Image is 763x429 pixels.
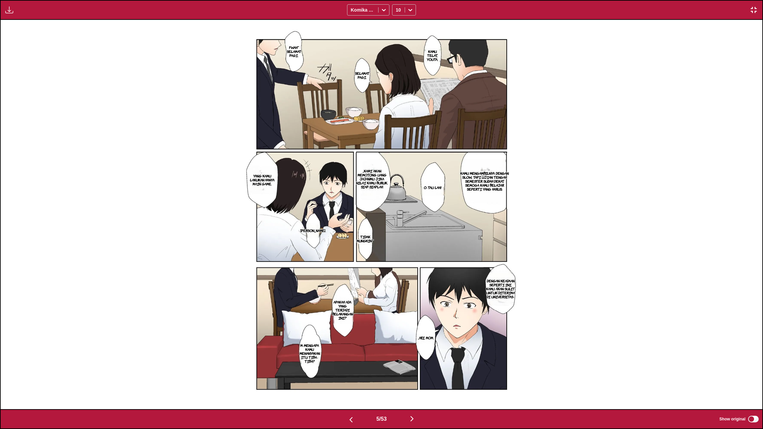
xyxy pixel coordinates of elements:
p: KAMU TELAT, YOUTA. [423,48,442,63]
img: Next page [408,415,416,423]
span: Show original [719,417,745,421]
p: SELAMAT PAGI. [353,70,371,80]
p: M-MENGAPA KAMU MENANYAKAN ITU TIBA-TIBA? [298,342,321,364]
p: YANG KAMU LAKUKAN HANYA MAIN GAME. [245,172,279,187]
p: ...HEI, MOM. [417,334,435,341]
img: Previous page [347,416,355,424]
img: Download translated images [5,6,13,14]
p: O-TAU LAH! [423,184,442,191]
input: Show original [748,416,759,422]
span: 5 / 53 [376,416,386,422]
p: ...KAMI AKAN MEMOTONG UANG JAJANMU JIKA NILAI KAMU BURUK. SIAP-SIAPLAH. [354,167,390,190]
p: FWAH~ SELAMAT PAGI. [285,44,303,59]
p: DENGAN KEADAAN SEPERTI INI, KAMU AKAN SULIT UNTUK DITERIMA DI UNIVERSITAS- [483,277,518,300]
p: APAKAH ADA YANG TERJADI BELAKANGAN INI? [330,299,355,321]
p: KAMU MENGAMBILNYA DENGAN SLOW, TAPI UJIAN TENGAH SEMESTER SUDAH DEKAT. SEMOGA KAMU BELAJAR SEPERT... [459,170,510,192]
p: [PERSON_NAME]. [299,227,327,234]
p: TIDAK MUNGKIN~ [355,233,375,244]
img: Manga Panel [244,20,519,409]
